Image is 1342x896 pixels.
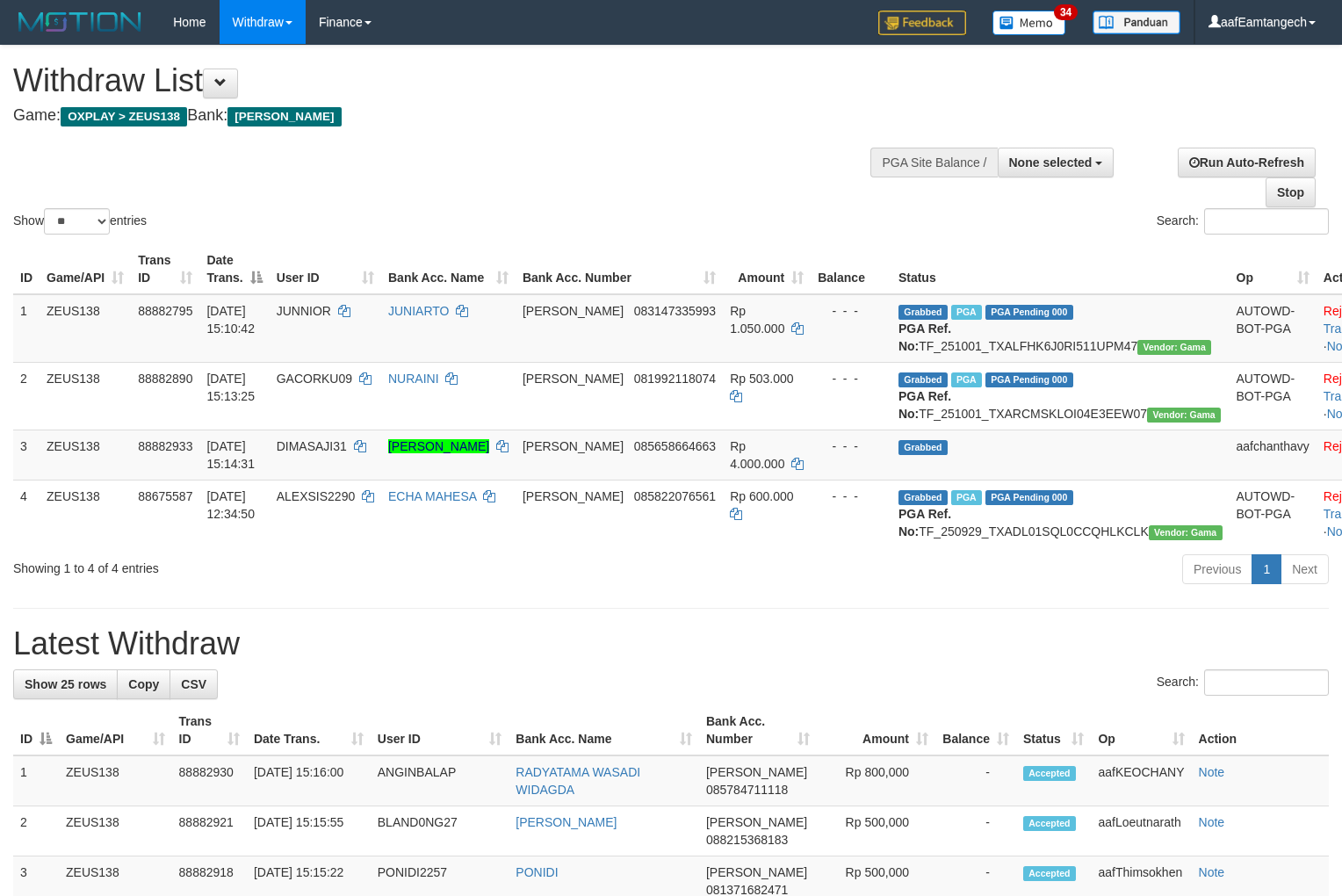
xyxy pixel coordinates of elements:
a: [PERSON_NAME] [388,439,489,453]
td: 2 [13,806,59,856]
th: Op: activate to sort column ascending [1230,244,1317,294]
h4: Game: Bank: [13,107,877,125]
button: None selected [998,148,1115,177]
span: [PERSON_NAME] [227,107,341,126]
a: ECHA MAHESA [388,489,476,503]
td: 2 [13,362,40,430]
h1: Latest Withdraw [13,626,1329,661]
span: [PERSON_NAME] [523,439,624,453]
a: Note [1199,865,1225,879]
th: ID: activate to sort column descending [13,705,59,755]
span: Accepted [1023,766,1076,781]
td: AUTOWD-BOT-PGA [1230,362,1317,430]
th: Bank Acc. Number: activate to sort column ascending [699,705,817,755]
span: Rp 4.000.000 [730,439,784,471]
td: AUTOWD-BOT-PGA [1230,480,1317,547]
td: 1 [13,755,59,806]
a: Run Auto-Refresh [1178,148,1316,177]
span: Accepted [1023,816,1076,831]
th: Op: activate to sort column ascending [1091,705,1191,755]
td: Rp 800,000 [817,755,935,806]
label: Search: [1157,669,1329,696]
label: Show entries [13,208,147,235]
select: Showentries [44,208,110,235]
a: PONIDI [516,865,558,879]
td: 88882930 [172,755,247,806]
span: [DATE] 12:34:50 [206,489,255,521]
th: Trans ID: activate to sort column ascending [131,244,199,294]
th: Action [1192,705,1329,755]
input: Search: [1204,669,1329,696]
img: Feedback.jpg [878,11,966,35]
td: aafKEOCHANY [1091,755,1191,806]
th: Amount: activate to sort column ascending [817,705,935,755]
th: Bank Acc. Name: activate to sort column ascending [381,244,516,294]
td: aafchanthavy [1230,430,1317,480]
span: Copy 085822076561 to clipboard [634,489,716,503]
div: - - - [818,488,884,505]
div: - - - [818,370,884,387]
span: CSV [181,677,206,691]
span: 88675587 [138,489,192,503]
th: Amount: activate to sort column ascending [723,244,811,294]
span: Grabbed [898,372,948,387]
span: Copy 085658664663 to clipboard [634,439,716,453]
div: Showing 1 to 4 of 4 entries [13,553,546,577]
span: Show 25 rows [25,677,106,691]
span: Vendor URL: https://trx31.1velocity.biz [1149,525,1223,540]
img: panduan.png [1093,11,1180,34]
th: Status [891,244,1230,294]
span: JUNNIOR [277,304,331,318]
td: ZEUS138 [59,806,172,856]
a: Stop [1266,177,1316,207]
td: 4 [13,480,40,547]
th: User ID: activate to sort column ascending [270,244,381,294]
span: [DATE] 15:14:31 [206,439,255,471]
td: TF_251001_TXALFHK6J0RI511UPM47 [891,294,1230,363]
th: Trans ID: activate to sort column ascending [172,705,247,755]
a: Show 25 rows [13,669,118,699]
td: ZEUS138 [40,294,131,363]
label: Search: [1157,208,1329,235]
div: - - - [818,302,884,320]
img: Button%20Memo.svg [992,11,1066,35]
a: Next [1281,554,1329,584]
span: 88882890 [138,372,192,386]
span: [PERSON_NAME] [523,304,624,318]
b: PGA Ref. No: [898,507,951,538]
div: PGA Site Balance / [870,148,997,177]
td: 3 [13,430,40,480]
span: [PERSON_NAME] [523,372,624,386]
th: Game/API: activate to sort column ascending [40,244,131,294]
td: Rp 500,000 [817,806,935,856]
th: Bank Acc. Name: activate to sort column ascending [509,705,699,755]
a: Copy [117,669,170,699]
th: Balance: activate to sort column ascending [935,705,1016,755]
span: PGA Pending [985,305,1073,320]
input: Search: [1204,208,1329,235]
span: [PERSON_NAME] [523,489,624,503]
a: NURAINI [388,372,439,386]
td: TF_250929_TXADL01SQL0CCQHLKCLK [891,480,1230,547]
td: ZEUS138 [40,480,131,547]
span: GACORKU09 [277,372,352,386]
th: Status: activate to sort column ascending [1016,705,1092,755]
span: Marked by aafpengsreynich [951,490,982,505]
th: Balance [811,244,891,294]
td: AUTOWD-BOT-PGA [1230,294,1317,363]
span: Marked by aafanarl [951,372,982,387]
span: Accepted [1023,866,1076,881]
th: ID [13,244,40,294]
span: PGA Pending [985,372,1073,387]
span: OXPLAY > ZEUS138 [61,107,187,126]
b: PGA Ref. No: [898,322,951,353]
th: Game/API: activate to sort column ascending [59,705,172,755]
span: ALEXSIS2290 [277,489,356,503]
a: JUNIARTO [388,304,450,318]
a: Note [1199,815,1225,829]
a: CSV [170,669,218,699]
span: Vendor URL: https://trx31.1velocity.biz [1147,408,1221,423]
td: 88882921 [172,806,247,856]
span: Grabbed [898,305,948,320]
span: PGA Pending [985,490,1073,505]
